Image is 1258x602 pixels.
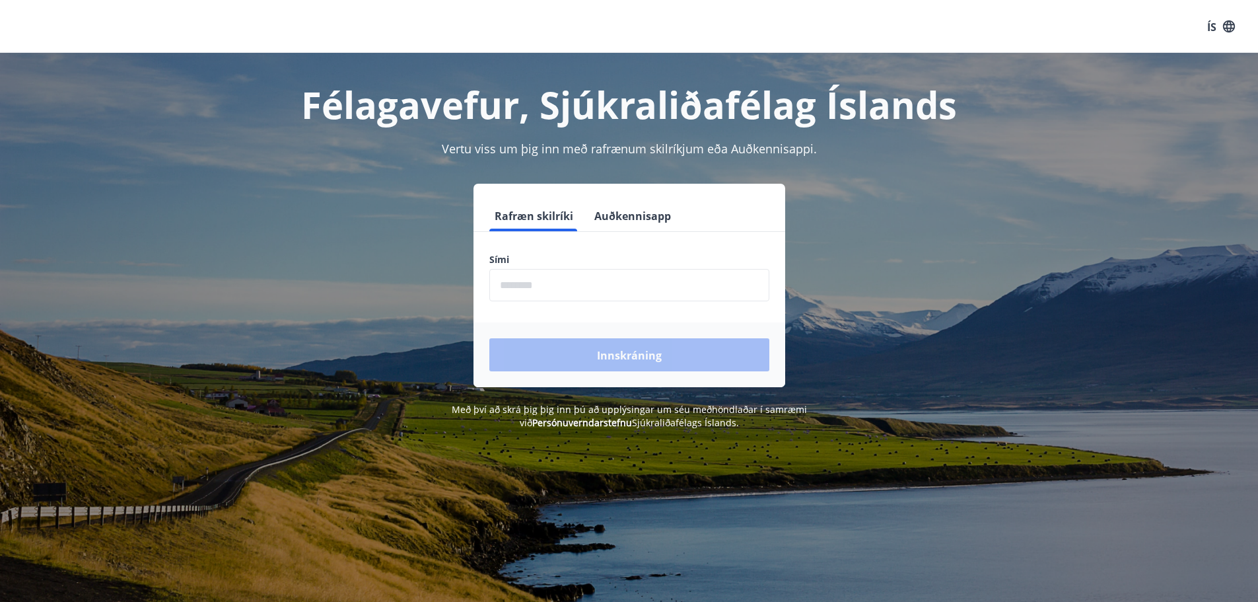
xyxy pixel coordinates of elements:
[442,141,817,157] font: Vertu viss um þig inn með rafrænum skilríkjum eða Auðkennisappi.
[594,209,671,223] font: Auðkennisapp
[1207,19,1216,34] font: ÍS
[495,209,573,223] font: Rafræn skilríki
[452,403,807,429] font: Með því að skrá þig þig inn þú að upplýsingar um séu meðhöndlaðar í samræmi við
[532,416,632,429] a: Persónuverndarstefnu
[1200,14,1242,39] button: ÍS
[301,79,957,130] font: Félagavefur, Sjúkraliðafélag Íslands
[489,253,509,266] font: Sími
[632,416,739,429] font: Sjúkraliðafélags Íslands.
